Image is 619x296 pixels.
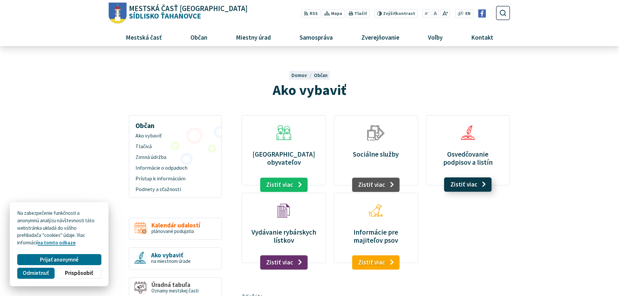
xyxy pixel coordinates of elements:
[38,239,75,246] a: na tomto odkaze
[291,72,307,78] span: Domov
[291,72,314,78] a: Domov
[17,254,101,265] button: Prijať anonymné
[331,10,342,17] span: Mapa
[109,3,127,24] img: Prejsť na domovskú stránku
[17,268,54,279] button: Odmietnuť
[233,28,273,46] span: Miestny úrad
[132,141,219,152] a: Tlačivá
[127,5,248,20] span: Sídlisko Ťahanovce
[132,163,219,174] a: Informácie o odpadoch
[342,150,410,158] p: Sociálne služby
[444,177,492,192] a: Zistiť viac
[132,184,219,195] a: Podnety a sťažnosti
[151,222,200,229] span: Kalendár udalostí
[478,9,486,18] img: Prejsť na Facebook stránku
[132,117,219,131] h3: Občan
[132,152,219,163] a: Zimná údržba
[383,11,415,16] span: kontrast
[464,10,472,17] a: EN
[352,255,400,270] a: Zistiť viac
[440,9,450,18] button: Zväčšiť veľkosť písma
[151,288,199,294] span: Oznamy mestskej časti
[132,131,219,141] a: Ako vybaviť
[224,28,283,46] a: Miestny úrad
[416,28,455,46] a: Voľby
[432,9,439,18] button: Nastaviť pôvodnú veľkosť písma
[151,252,191,259] span: Ako vybaviť
[40,256,79,263] span: Prijať anonymné
[288,28,345,46] a: Samospráva
[352,178,400,192] a: Zistiť viac
[322,9,345,18] a: Mapa
[260,255,308,270] a: Zistiť viac
[135,184,215,195] span: Podnety a sťažnosti
[260,178,308,192] a: Zistiť viac
[23,270,49,277] span: Odmietnuť
[433,150,502,166] p: Osvedčovanie podpisov a listín
[423,9,431,18] button: Zmenšiť veľkosť písma
[359,28,402,46] span: Zverejňovanie
[469,28,496,46] span: Kontakt
[57,268,101,279] button: Prispôsobiť
[132,174,219,184] a: Prístup k informáciám
[314,72,328,78] a: Občan
[346,9,369,18] button: Tlačiť
[426,28,445,46] span: Voľby
[65,270,93,277] span: Prispôsobiť
[297,28,335,46] span: Samospráva
[374,9,418,18] button: Zvýšiťkontrast
[151,281,199,288] span: Úradná tabuľa
[383,11,396,16] span: Zvýšiť
[135,152,215,163] span: Zimná údržba
[151,228,194,234] span: plánované podujatia
[250,150,318,166] p: [GEOGRAPHIC_DATA] obyvateľov
[123,28,164,46] span: Mestská časť
[178,28,219,46] a: Občan
[129,247,222,270] a: Ako vybaviť na miestnom úrade
[114,28,174,46] a: Mestská časť
[135,131,215,141] span: Ako vybaviť
[342,228,410,244] p: Informácie pre majiteľov psov
[355,11,367,16] span: Tlačiť
[350,28,411,46] a: Zverejňovanie
[459,28,505,46] a: Kontakt
[310,10,318,17] span: RSS
[135,141,215,152] span: Tlačivá
[17,210,101,247] p: Na zabezpečenie funkčnosti a anonymnú analýzu návštevnosti táto webstránka ukladá do vášho prehli...
[135,174,215,184] span: Prístup k informáciám
[129,5,248,12] span: Mestská časť [GEOGRAPHIC_DATA]
[301,9,320,18] a: RSS
[151,258,191,264] span: na miestnom úrade
[465,10,471,17] span: EN
[188,28,210,46] span: Občan
[273,81,346,99] span: Ako vybaviť
[109,3,248,24] a: Logo Sídlisko Ťahanovce, prejsť na domovskú stránku.
[135,163,215,174] span: Informácie o odpadoch
[129,218,222,240] a: Kalendár udalostí plánované podujatia
[250,228,318,244] p: Vydávanie rybárskych lístkov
